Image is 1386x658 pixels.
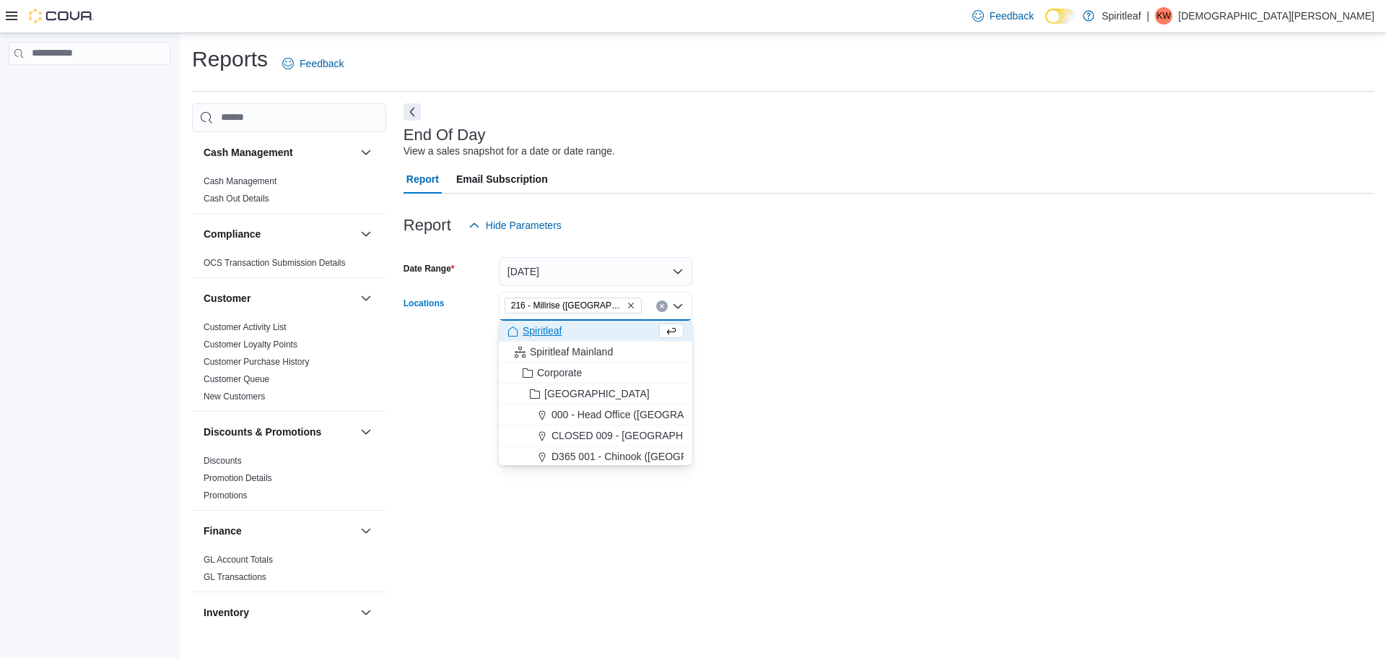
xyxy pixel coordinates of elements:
a: New Customers [204,391,265,402]
span: Feedback [990,9,1034,23]
button: Corporate [499,363,692,384]
button: CLOSED 009 - [GEOGRAPHIC_DATA]. [499,425,692,446]
span: New Customers [204,391,265,402]
h3: End Of Day [404,126,486,144]
button: D365 001 - Chinook ([GEOGRAPHIC_DATA]) [499,446,692,467]
button: Cash Management [204,145,354,160]
span: Customer Purchase History [204,356,310,368]
a: Customer Loyalty Points [204,339,297,350]
a: GL Account Totals [204,555,273,565]
button: Finance [204,524,354,538]
p: Spiritleaf [1102,7,1141,25]
button: Finance [357,522,375,540]
span: Spiritleaf Mainland [530,345,613,359]
span: 216 - Millrise ([GEOGRAPHIC_DATA]) [511,298,624,313]
span: Promotions [204,490,248,501]
span: Feedback [300,56,344,71]
span: GL Transactions [204,571,266,583]
span: Hide Parameters [486,218,562,233]
span: [GEOGRAPHIC_DATA] [544,386,650,401]
a: Customer Purchase History [204,357,310,367]
h3: Compliance [204,227,261,241]
nav: Complex example [9,68,170,103]
img: Cova [29,9,94,23]
button: [GEOGRAPHIC_DATA] [499,384,692,404]
button: [DATE] [499,257,692,286]
span: Promotion Details [204,472,272,484]
div: Discounts & Promotions [192,452,386,510]
a: Feedback [967,1,1039,30]
label: Locations [404,298,445,309]
span: 000 - Head Office ([GEOGRAPHIC_DATA]) [552,407,745,422]
button: Customer [357,290,375,307]
div: Kristen W [1155,7,1172,25]
span: Customer Queue [204,373,269,385]
span: 216 - Millrise (Calgary) [505,298,642,313]
button: Inventory [357,604,375,621]
button: Close list of options [672,300,684,312]
h1: Reports [192,45,268,74]
p: [DEMOGRAPHIC_DATA][PERSON_NAME] [1178,7,1374,25]
button: Discounts & Promotions [357,423,375,441]
a: Cash Out Details [204,194,269,204]
input: Dark Mode [1045,9,1076,24]
a: Discounts [204,456,242,466]
button: Discounts & Promotions [204,425,354,439]
div: View a sales snapshot for a date or date range. [404,144,615,159]
p: | [1147,7,1150,25]
button: Cash Management [357,144,375,161]
span: Discounts [204,455,242,467]
span: Dark Mode [1045,24,1046,25]
h3: Discounts & Promotions [204,425,321,439]
button: Hide Parameters [463,211,567,240]
button: Compliance [204,227,354,241]
button: 000 - Head Office ([GEOGRAPHIC_DATA]) [499,404,692,425]
div: Cash Management [192,173,386,213]
h3: Finance [204,524,242,538]
button: Compliance [357,225,375,243]
button: Inventory [204,605,354,620]
h3: Cash Management [204,145,293,160]
button: Customer [204,291,354,306]
a: Cash Management [204,176,276,186]
span: Spiritleaf [523,324,562,338]
button: Next [404,103,421,121]
a: GL Transactions [204,572,266,582]
button: Clear input [656,300,668,312]
span: CLOSED 009 - [GEOGRAPHIC_DATA]. [552,428,730,443]
button: Remove 216 - Millrise (Calgary) from selection in this group [627,301,635,310]
button: Spiritleaf [499,321,692,342]
span: Email Subscription [456,165,548,194]
a: OCS Transaction Submission Details [204,258,346,268]
div: Customer [192,319,386,411]
span: Report [406,165,439,194]
a: Promotions [204,490,248,501]
div: Finance [192,551,386,592]
button: Spiritleaf Mainland [499,342,692,363]
h3: Inventory [204,605,249,620]
div: Compliance [192,254,386,277]
span: KW [1157,7,1171,25]
a: Feedback [276,49,349,78]
a: Customer Activity List [204,322,287,332]
h3: Customer [204,291,250,306]
a: Promotion Details [204,473,272,483]
span: Customer Activity List [204,321,287,333]
span: Corporate [537,365,582,380]
span: Customer Loyalty Points [204,339,297,350]
span: D365 001 - Chinook ([GEOGRAPHIC_DATA]) [552,449,756,464]
label: Date Range [404,263,455,274]
h3: Report [404,217,451,234]
a: Customer Queue [204,374,269,384]
span: Cash Management [204,176,276,187]
span: OCS Transaction Submission Details [204,257,346,269]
